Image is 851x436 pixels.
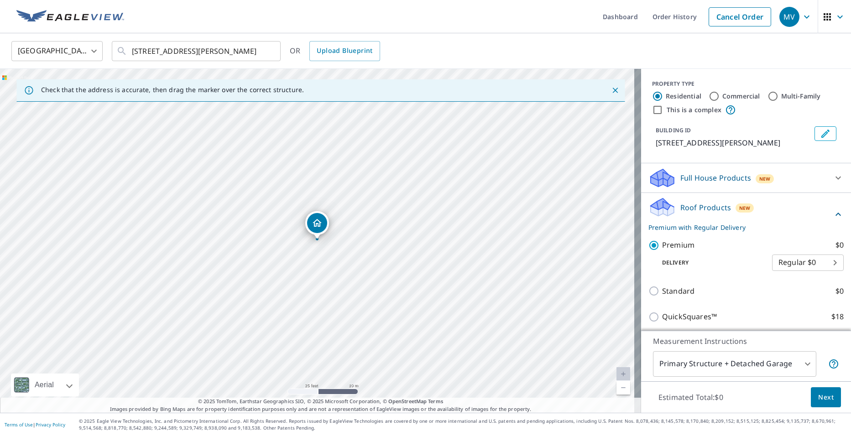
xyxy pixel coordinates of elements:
[5,422,65,427] p: |
[651,387,731,407] p: Estimated Total: $0
[305,211,329,239] div: Dropped pin, building 1, Residential property, 13111 Larsen St Overland Park, KS 66213
[835,239,844,251] p: $0
[32,374,57,396] div: Aerial
[814,126,836,141] button: Edit building 1
[16,10,124,24] img: EV Logo
[779,7,799,27] div: MV
[616,381,630,394] a: Current Level 20, Zoom Out
[41,86,304,94] p: Check that the address is accurate, then drag the marker over the correct structure.
[11,38,103,64] div: [GEOGRAPHIC_DATA]
[680,202,731,213] p: Roof Products
[781,92,821,101] label: Multi-Family
[290,41,380,61] div: OR
[309,41,380,61] a: Upload Blueprint
[648,197,844,232] div: Roof ProductsNewPremium with Regular Delivery
[648,167,844,189] div: Full House ProductsNew
[653,336,839,347] p: Measurement Instructions
[652,80,840,88] div: PROPERTY TYPE
[667,105,721,114] label: This is a complex
[811,387,841,408] button: Next
[609,84,621,96] button: Close
[835,285,844,297] p: $0
[616,367,630,381] a: Current Level 20, Zoom In Disabled
[648,223,833,232] p: Premium with Regular Delivery
[132,38,262,64] input: Search by address or latitude-longitude
[653,351,816,377] div: Primary Structure + Detached Garage
[662,311,717,322] p: QuickSquares™
[11,374,79,396] div: Aerial
[656,137,811,148] p: [STREET_ADDRESS][PERSON_NAME]
[648,259,772,267] p: Delivery
[666,92,701,101] label: Residential
[680,172,751,183] p: Full House Products
[388,398,427,405] a: OpenStreetMap
[198,398,443,405] span: © 2025 TomTom, Earthstar Geographics SIO, © 2025 Microsoft Corporation, ©
[759,175,771,182] span: New
[662,285,694,297] p: Standard
[709,7,771,26] a: Cancel Order
[656,126,691,134] p: BUILDING ID
[772,250,844,275] div: Regular $0
[828,358,839,369] span: Your report will include the primary structure and a detached garage if one exists.
[739,204,751,212] span: New
[79,418,846,431] p: © 2025 Eagle View Technologies, Inc. and Pictometry International Corp. All Rights Reserved. Repo...
[662,239,694,251] p: Premium
[722,92,760,101] label: Commercial
[818,392,834,403] span: Next
[428,398,443,405] a: Terms
[5,421,33,428] a: Terms of Use
[317,45,372,57] span: Upload Blueprint
[36,421,65,428] a: Privacy Policy
[831,311,844,322] p: $18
